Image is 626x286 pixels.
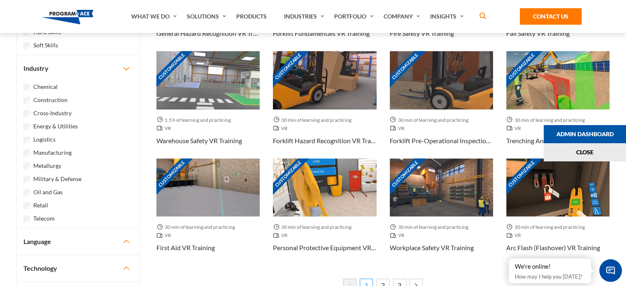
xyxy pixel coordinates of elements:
[506,223,588,231] span: 30 min of learning and practicing
[506,231,524,239] span: VR
[23,123,30,130] input: Energy & Utilities
[506,136,610,146] h3: Trenching and Excavation Safety VR Training
[42,10,94,24] img: Program-Ace
[33,109,72,118] label: Cross-Industry
[23,42,30,49] input: Soft Skills
[23,137,30,143] input: Logistics
[33,82,58,91] label: Chemical
[156,136,242,146] h3: Warehouse Safety VR Training
[390,28,454,38] h3: Fire Safety VR Training
[156,158,260,265] a: Customizable Thumbnail - First Aid VR Training 30 min of learning and practicing VR First Aid VR ...
[520,8,582,25] a: Contact Us
[273,158,376,265] a: Customizable Thumbnail - Personal Protective Equipment VR Training 30 min of learning and practic...
[273,28,370,38] h3: Forklift Fundamentals VR Training
[156,28,260,38] h3: General Hazard Recognition VR Training
[390,51,493,158] a: Customizable Thumbnail - Forklift Pre-Operational Inspection VR Training 30 min of learning and p...
[17,228,140,255] button: Language
[33,161,61,170] label: Metallurgy
[390,124,408,133] span: VR
[515,272,585,281] p: How may I help you [DATE]?
[23,84,30,91] input: Chemical
[506,51,610,158] a: Customizable Thumbnail - Trenching and Excavation Safety VR Training 30 min of learning and pract...
[23,202,30,209] input: Retail
[23,150,30,156] input: Manufacturing
[33,148,72,157] label: Manufacturing
[33,174,81,184] label: Military & Defense
[33,41,58,50] label: Soft Skills
[390,158,493,265] a: Customizable Thumbnail - Workplace Safety VR Training 30 min of learning and practicing VR Workpl...
[273,116,355,124] span: 30 min of learning and practicing
[23,189,30,196] input: Oil and Gas
[33,95,67,105] label: Construction
[506,243,600,253] h3: Arc Flash (Flashover) VR Training
[33,122,78,131] label: Energy & Utilities
[273,231,291,239] span: VR
[156,223,238,231] span: 30 min of learning and practicing
[506,28,570,38] h3: Fall Safety VR Training
[273,243,376,253] h3: Personal Protective Equipment VR Training
[273,223,355,231] span: 30 min of learning and practicing
[23,176,30,183] input: Military & Defense
[156,124,175,133] span: VR
[544,143,626,161] button: Close
[506,158,610,265] a: Customizable Thumbnail - Arc Flash (Flashover) VR Training 30 min of learning and practicing VR A...
[515,263,585,271] div: We're online!
[33,214,55,223] label: Telecom
[390,136,493,146] h3: Forklift Pre-Operational Inspection VR Training
[23,216,30,222] input: Telecom
[273,124,291,133] span: VR
[23,163,30,170] input: Metallurgy
[544,125,626,143] a: Admin Dashboard
[17,55,140,81] button: Industry
[156,231,175,239] span: VR
[273,136,376,146] h3: Forklift Hazard Recognition VR Training
[506,116,588,124] span: 30 min of learning and practicing
[390,243,474,253] h3: Workplace Safety VR Training
[273,51,376,158] a: Customizable Thumbnail - Forklift Hazard Recognition VR Training 30 min of learning and practicin...
[33,135,56,144] label: Logistics
[156,243,215,253] h3: First Aid VR Training
[156,51,260,158] a: Customizable Thumbnail - Warehouse Safety VR Training 1.5 h of learning and practicing VR Warehou...
[506,124,524,133] span: VR
[390,116,472,124] span: 30 min of learning and practicing
[17,255,140,281] button: Technology
[156,116,234,124] span: 1.5 h of learning and practicing
[599,259,622,282] span: Chat Widget
[390,223,472,231] span: 30 min of learning and practicing
[23,97,30,104] input: Construction
[33,188,63,197] label: Oil and Gas
[23,110,30,117] input: Cross-Industry
[390,231,408,239] span: VR
[33,201,48,210] label: Retail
